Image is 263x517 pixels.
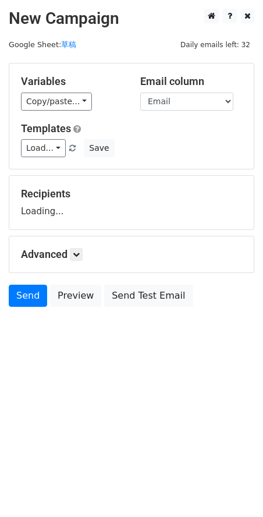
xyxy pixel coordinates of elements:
a: 草稿 [61,40,76,49]
small: Google Sheet: [9,40,76,49]
a: Preview [50,285,101,307]
a: Send [9,285,47,307]
a: Copy/paste... [21,93,92,111]
div: Loading... [21,187,242,218]
h5: Advanced [21,248,242,261]
button: Save [84,139,114,157]
a: Templates [21,122,71,134]
h5: Recipients [21,187,242,200]
a: Send Test Email [104,285,193,307]
a: Daily emails left: 32 [176,40,254,49]
h2: New Campaign [9,9,254,29]
a: Load... [21,139,66,157]
h5: Variables [21,75,123,88]
span: Daily emails left: 32 [176,38,254,51]
h5: Email column [140,75,242,88]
